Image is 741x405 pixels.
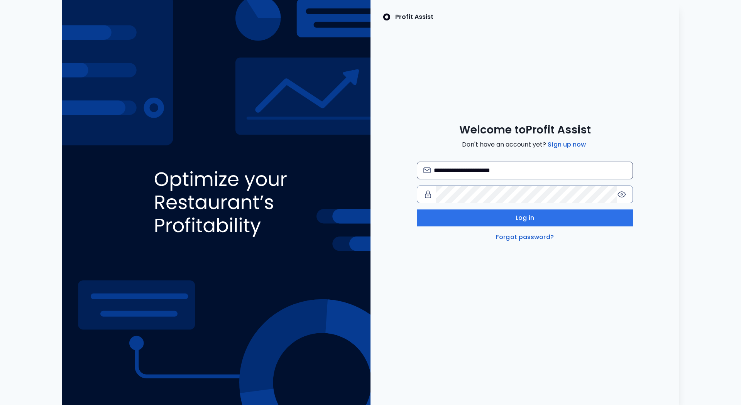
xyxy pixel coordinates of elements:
a: Sign up now [546,140,587,149]
span: Welcome to Profit Assist [459,123,591,137]
p: Profit Assist [395,12,433,22]
span: Log in [516,213,534,223]
button: Log in [417,209,633,226]
img: SpotOn Logo [383,12,391,22]
span: Don't have an account yet? [462,140,587,149]
a: Forgot password? [494,233,555,242]
img: email [423,167,431,173]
